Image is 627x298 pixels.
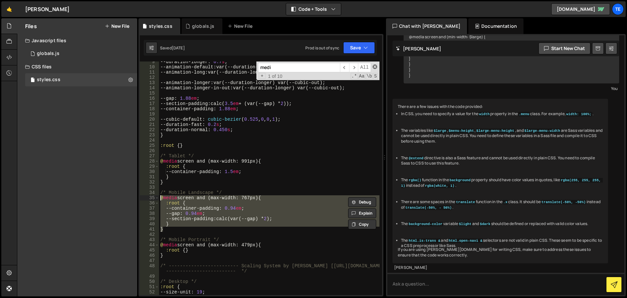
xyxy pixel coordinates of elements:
div: 14 [140,85,159,91]
div: There are a few issues with the code provided: If you are using [PERSON_NAME][DOMAIN_NAME] for wr... [393,99,608,263]
button: Start new chat [539,43,590,54]
code: $light [458,222,472,226]
div: 35 [140,195,159,201]
div: 43 [140,237,159,242]
div: 52 [140,289,159,295]
button: Explain [348,208,376,218]
div: 26 [140,148,159,153]
h2: [PERSON_NAME] [396,45,441,52]
div: Chat with [PERSON_NAME] [386,18,467,34]
div: 44 [140,242,159,248]
div: 16 [140,96,159,101]
li: The and selectors are not valid in plain CSS. These seem to be specific to a CSS preprocessor lik... [401,238,603,249]
code: $large-menu-width [524,129,561,133]
li: In CSS, you need to specify a value for the property in the class. For example, . [401,111,603,117]
code: .x [503,200,508,204]
span: Alt-Enter [358,63,371,72]
div: 38 [140,211,159,216]
code: background [449,178,472,183]
div: globals.js [37,51,59,57]
div: 27 [140,153,159,159]
button: Debug [348,197,376,207]
code: rgba() [408,178,422,183]
span: Whole Word Search [366,73,373,79]
div: 31 [140,174,159,180]
div: 19 [140,112,159,117]
div: 47 [140,258,159,263]
div: 11 [140,70,159,75]
span: ​ [349,63,358,72]
div: 34 [140,190,159,195]
div: 50 [140,279,159,284]
div: 33 [140,185,159,190]
div: CSS files [17,60,137,73]
div: 41 [140,227,159,232]
div: 17 [140,101,159,106]
div: 22 [140,127,159,132]
h2: Files [25,23,37,30]
div: Javascript files [17,34,137,47]
code: $dark [479,222,491,226]
div: 21 [140,122,159,127]
li: The variables like , , , and are Sass variables and cannot be used directly in plain CSS. You nee... [401,128,603,144]
div: 39 [140,216,159,221]
div: 37 [140,206,159,211]
span: RegExp Search [351,73,358,79]
div: globals.js [192,23,215,29]
code: width: 100%; [566,112,592,116]
code: @extend [408,156,424,161]
div: 45 [140,248,159,253]
span: CaseSensitive Search [358,73,365,79]
span: Toggle Replace mode [259,73,265,79]
div: 16160/43434.js [25,47,137,60]
li: The function in the property should have color values in quotes, like instead of . [401,177,603,188]
a: Te [612,3,624,15]
div: 36 [140,201,159,206]
code: translate(-50%, -50%) [541,200,587,204]
div: [PERSON_NAME] [394,265,606,271]
div: Prod is out of sync [305,45,339,51]
div: 23 [140,132,159,138]
code: html.is-trans & [408,238,441,243]
div: 10 [140,64,159,70]
div: 30 [140,169,159,174]
div: 40 [140,221,159,227]
div: 29 [140,164,159,169]
code: translate(-50%, - 50%) [405,205,452,210]
button: Code + Tools [286,3,341,15]
span: ​ [340,63,349,72]
div: 49 [140,274,159,279]
span: 1 of 10 [265,74,285,79]
div: 9 [140,59,159,64]
div: 16160/43441.css [25,73,137,86]
code: rgba(white, 1) [425,184,455,188]
div: 18 [140,106,159,112]
button: Save [343,42,375,54]
code: .menu [518,112,530,116]
div: styles.css [37,77,60,83]
div: 28 [140,159,159,164]
div: 20 [140,117,159,122]
input: Search for [258,63,340,72]
div: [PERSON_NAME] [25,5,70,13]
div: You [405,85,618,92]
code: $large-menu-height [476,129,515,133]
div: 13 [140,80,159,85]
li: The variable and should be defined or replaced with valid color values. [401,221,603,227]
div: 25 [140,143,159,148]
li: The directive is also a Sass feature and cannot be used directly in plain CSS. You need to compil... [401,155,603,167]
div: 46 [140,253,159,258]
div: Saved [160,45,185,51]
div: 32 [140,180,159,185]
code: width [478,112,490,116]
div: [DATE] [172,45,185,51]
div: 15 [140,91,159,96]
span: Search In Selection [373,73,378,79]
a: [DOMAIN_NAME] [551,3,610,15]
button: New File [105,24,129,29]
div: 48 [140,263,159,274]
div: 51 [140,284,159,289]
a: 🤙 [1,1,17,17]
code: html.open-navi & [448,238,483,243]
